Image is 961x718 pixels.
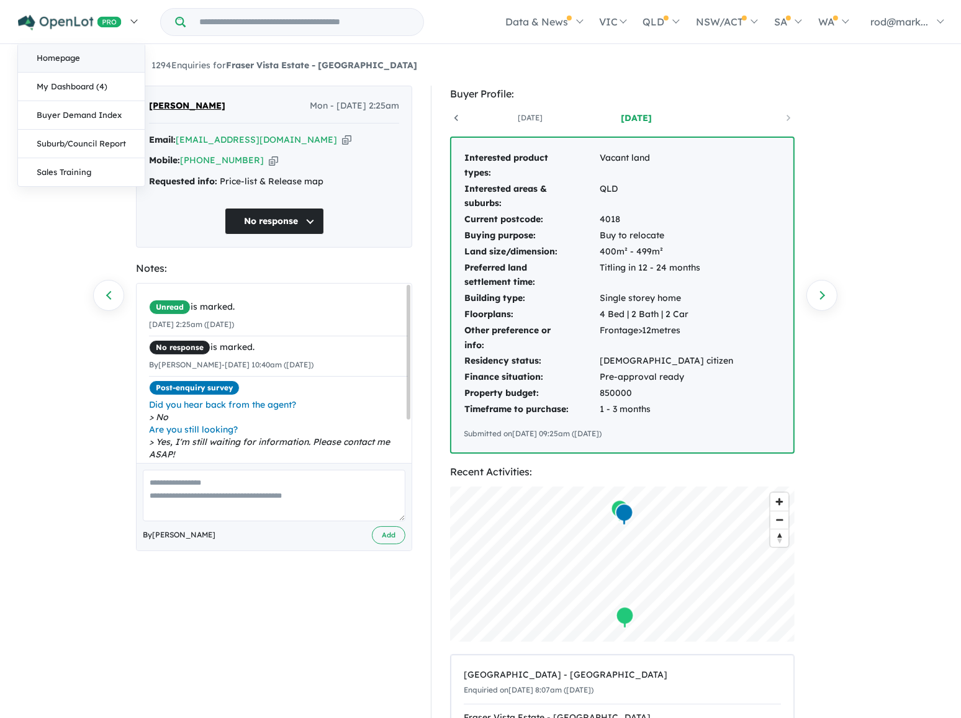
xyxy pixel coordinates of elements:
[180,155,264,166] a: [PHONE_NUMBER]
[149,300,408,315] div: is marked.
[149,380,240,395] span: Post-enquiry survey
[770,529,788,547] button: Reset bearing to north
[599,181,734,212] td: QLD
[616,606,634,629] div: Map marker
[615,503,634,526] div: Map marker
[149,300,191,315] span: Unread
[18,15,122,30] img: Openlot PRO Logo White
[599,290,734,307] td: Single storey home
[136,260,412,277] div: Notes:
[450,86,795,102] div: Buyer Profile:
[149,411,408,423] span: No
[310,99,399,114] span: Mon - [DATE] 2:25am
[188,9,421,35] input: Try estate name, suburb, builder or developer
[599,150,734,181] td: Vacant land
[464,150,599,181] td: Interested product types:
[599,369,734,385] td: Pre-approval ready
[599,244,734,260] td: 400m² - 499m²
[450,464,795,480] div: Recent Activities:
[599,385,734,402] td: 850000
[584,112,689,124] a: [DATE]
[770,511,788,529] button: Zoom out
[136,58,825,73] nav: breadcrumb
[477,112,583,124] a: [DATE]
[149,423,408,436] span: Are you still looking?
[599,353,734,369] td: [DEMOGRAPHIC_DATA] citizen
[176,134,337,145] a: [EMAIL_ADDRESS][DOMAIN_NAME]
[464,428,781,440] div: Submitted on [DATE] 09:25am ([DATE])
[464,290,599,307] td: Building type:
[464,353,599,369] td: Residency status:
[149,398,408,411] span: Did you hear back from the agent?
[269,154,278,167] button: Copy
[464,685,593,694] small: Enquiried on [DATE] 8:07am ([DATE])
[18,158,145,186] a: Sales Training
[870,16,928,28] span: rod@mark...
[149,320,234,329] small: [DATE] 2:25am ([DATE])
[464,244,599,260] td: Land size/dimension:
[464,212,599,228] td: Current postcode:
[464,668,781,683] div: [GEOGRAPHIC_DATA] - [GEOGRAPHIC_DATA]
[770,493,788,511] button: Zoom in
[149,176,217,187] strong: Requested info:
[450,487,795,642] canvas: Map
[149,134,176,145] strong: Email:
[610,499,629,522] div: Map marker
[225,208,324,235] button: No response
[372,526,405,544] button: Add
[464,662,781,704] a: [GEOGRAPHIC_DATA] - [GEOGRAPHIC_DATA]Enquiried on[DATE] 8:07am ([DATE])
[599,402,734,418] td: 1 - 3 months
[599,260,734,291] td: Titling in 12 - 24 months
[149,436,408,460] span: Yes, I'm still waiting for information. Please contact me ASAP!
[136,60,417,71] a: 1294Enquiries forFraser Vista Estate - [GEOGRAPHIC_DATA]
[149,174,399,189] div: Price-list & Release map
[149,340,210,355] span: No response
[464,369,599,385] td: Finance situation:
[226,60,417,71] strong: Fraser Vista Estate - [GEOGRAPHIC_DATA]
[599,228,734,244] td: Buy to relocate
[599,323,734,354] td: Frontage>12metres
[149,360,314,369] small: By [PERSON_NAME] - [DATE] 10:40am ([DATE])
[18,101,145,130] a: Buyer Demand Index
[599,212,734,228] td: 4018
[464,323,599,354] td: Other preference or info:
[149,99,225,114] span: [PERSON_NAME]
[464,307,599,323] td: Floorplans:
[599,307,734,323] td: 4 Bed | 2 Bath | 2 Car
[464,228,599,244] td: Buying purpose:
[464,181,599,212] td: Interested areas & suburbs:
[464,385,599,402] td: Property budget:
[342,133,351,146] button: Copy
[464,402,599,418] td: Timeframe to purchase:
[18,44,145,73] a: Homepage
[611,499,629,522] div: Map marker
[612,500,631,523] div: Map marker
[149,155,180,166] strong: Mobile:
[143,529,215,541] span: By [PERSON_NAME]
[149,340,408,355] div: is marked.
[18,130,145,158] a: Suburb/Council Report
[464,260,599,291] td: Preferred land settlement time:
[18,73,145,101] a: My Dashboard (4)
